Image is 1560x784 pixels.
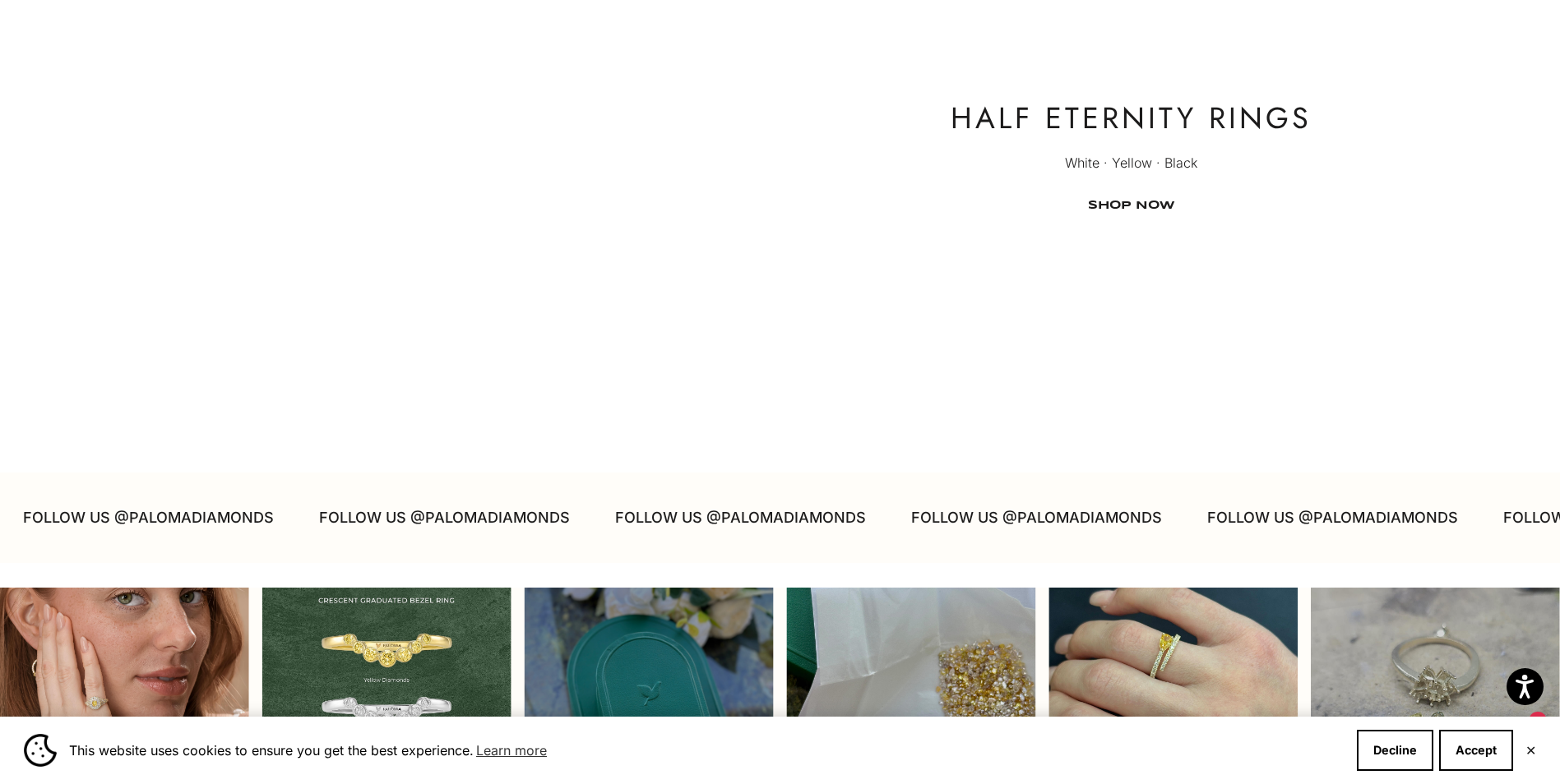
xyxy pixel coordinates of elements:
[1201,505,1452,530] p: FOLLOW US @PALOMADIAMONDS
[905,505,1156,530] p: FOLLOW US @PALOMADIAMONDS
[24,734,57,767] img: Cookie banner
[609,505,860,530] p: FOLLOW US @PALOMADIAMONDS
[1439,730,1513,771] button: Accept
[859,101,1404,134] h2: Half Eternity rings
[1088,200,1174,212] a: SHOP NOW
[1357,730,1433,771] button: Decline
[859,150,1404,175] p: White · Yellow · Black
[17,505,268,530] p: FOLLOW US @PALOMADIAMONDS
[69,738,1344,763] span: This website uses cookies to ensure you get the best experience.
[1525,745,1536,755] button: Close
[474,738,549,763] a: Learn more
[313,505,564,530] p: FOLLOW US @PALOMADIAMONDS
